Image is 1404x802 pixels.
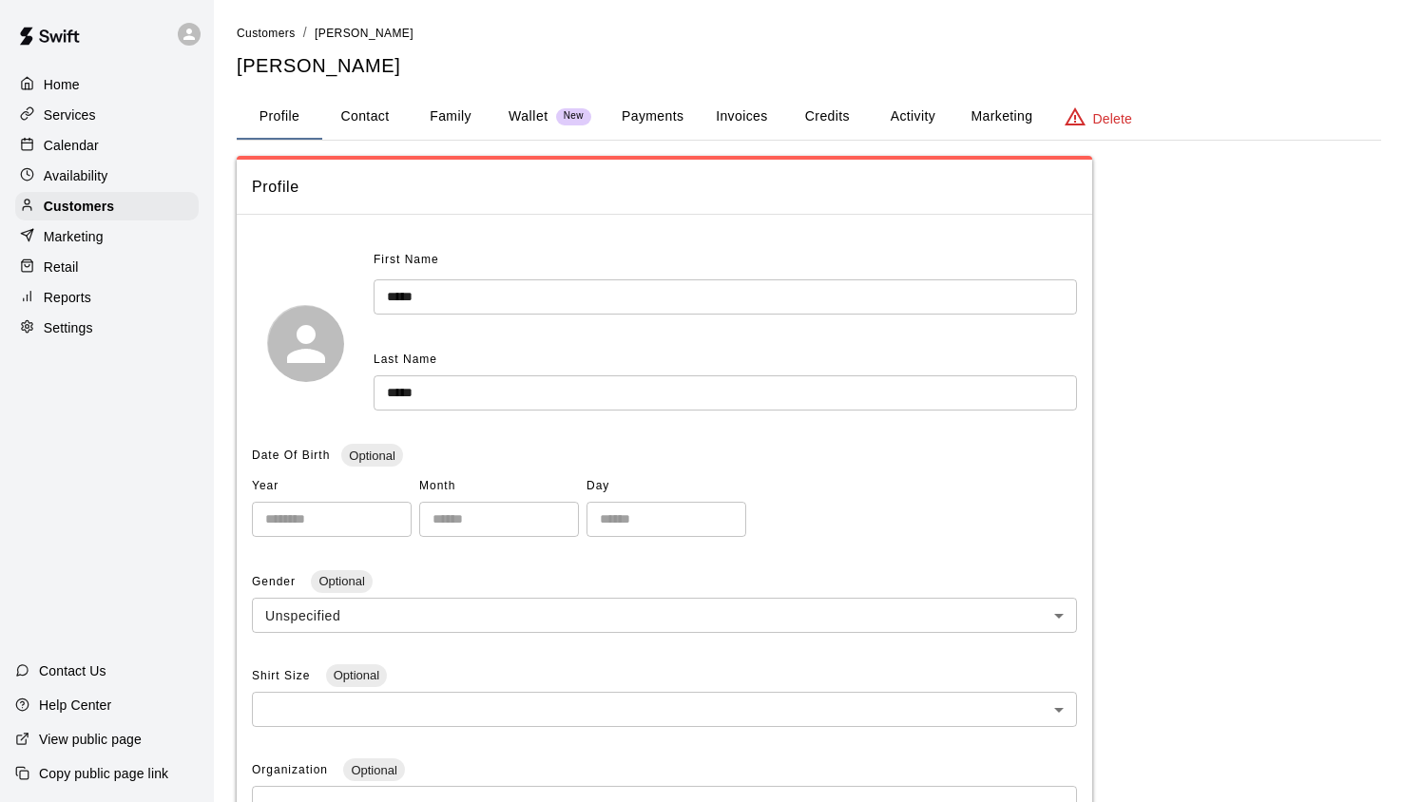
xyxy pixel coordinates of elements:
li: / [303,23,307,43]
span: Optional [326,668,387,682]
a: Availability [15,162,199,190]
span: Gender [252,575,299,588]
p: Contact Us [39,661,106,680]
span: Date Of Birth [252,449,330,462]
a: Calendar [15,131,199,160]
p: Copy public page link [39,764,168,783]
button: Contact [322,94,408,140]
p: Retail [44,258,79,277]
span: [PERSON_NAME] [315,27,414,40]
p: Help Center [39,696,111,715]
button: Marketing [955,94,1048,140]
button: Family [408,94,493,140]
p: Wallet [509,106,548,126]
a: Home [15,70,199,99]
span: First Name [374,245,439,276]
p: Delete [1093,109,1132,128]
span: Optional [311,574,372,588]
span: New [556,110,591,123]
p: Services [44,105,96,124]
a: Marketing [15,222,199,251]
span: Year [252,471,412,502]
a: Retail [15,253,199,281]
p: Calendar [44,136,99,155]
button: Invoices [699,94,784,140]
span: Profile [252,175,1077,200]
button: Profile [237,94,322,140]
div: Unspecified [252,598,1077,633]
span: Optional [341,449,402,463]
button: Payments [606,94,699,140]
a: Settings [15,314,199,342]
span: Shirt Size [252,669,315,682]
p: Settings [44,318,93,337]
span: Customers [237,27,296,40]
div: basic tabs example [237,94,1381,140]
p: Home [44,75,80,94]
span: Optional [343,763,404,777]
button: Activity [870,94,955,140]
button: Credits [784,94,870,140]
p: View public page [39,730,142,749]
span: Day [587,471,746,502]
p: Marketing [44,227,104,246]
p: Customers [44,197,114,216]
span: Organization [252,763,332,776]
a: Services [15,101,199,129]
a: Customers [15,192,199,220]
a: Customers [237,25,296,40]
span: Month [419,471,579,502]
p: Reports [44,288,91,307]
p: Availability [44,166,108,185]
h5: [PERSON_NAME] [237,53,1381,79]
nav: breadcrumb [237,23,1381,44]
a: Reports [15,283,199,312]
span: Last Name [374,353,437,366]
